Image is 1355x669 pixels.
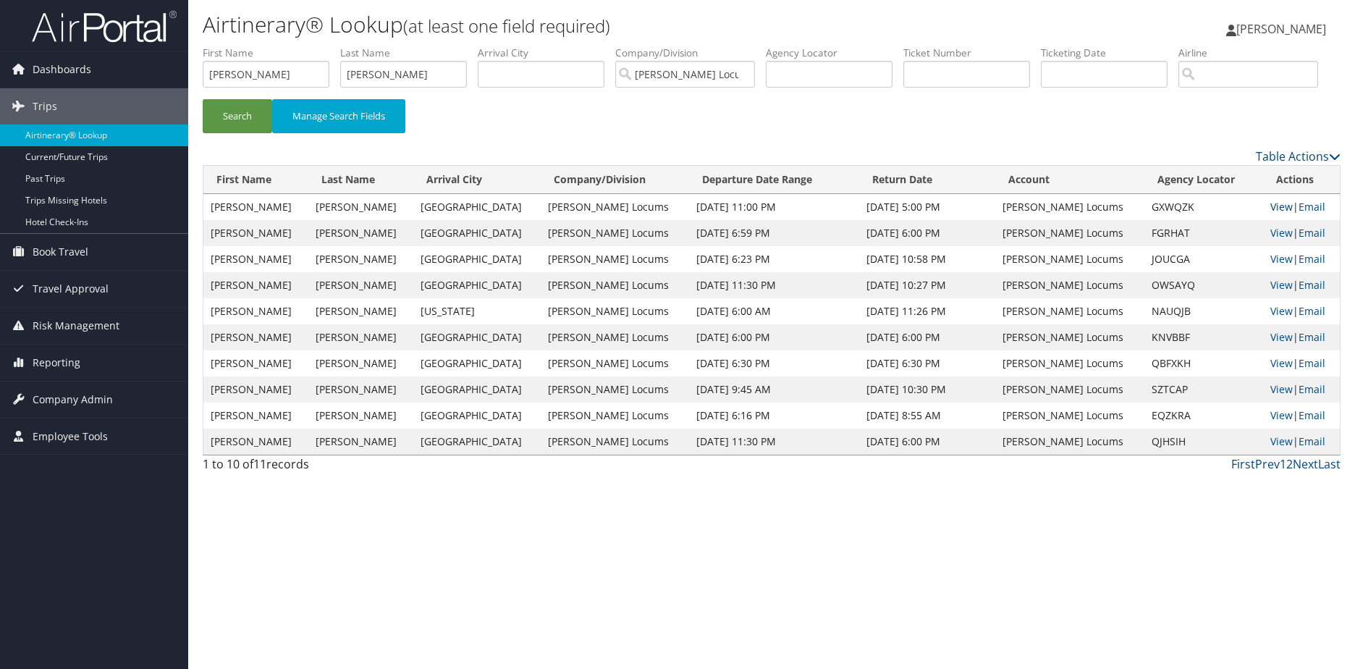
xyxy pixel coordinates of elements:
[1226,7,1341,51] a: [PERSON_NAME]
[413,220,541,246] td: [GEOGRAPHIC_DATA]
[203,220,308,246] td: [PERSON_NAME]
[1270,304,1293,318] a: View
[995,350,1144,376] td: [PERSON_NAME] Locums
[403,14,610,38] small: (at least one field required)
[1270,330,1293,344] a: View
[308,350,413,376] td: [PERSON_NAME]
[1256,148,1341,164] a: Table Actions
[33,51,91,88] span: Dashboards
[203,376,308,403] td: [PERSON_NAME]
[1299,434,1325,448] a: Email
[308,220,413,246] td: [PERSON_NAME]
[995,166,1144,194] th: Account: activate to sort column ascending
[413,429,541,455] td: [GEOGRAPHIC_DATA]
[1299,356,1325,370] a: Email
[33,418,108,455] span: Employee Tools
[859,429,995,455] td: [DATE] 6:00 PM
[203,194,308,220] td: [PERSON_NAME]
[541,246,689,272] td: [PERSON_NAME] Locums
[413,403,541,429] td: [GEOGRAPHIC_DATA]
[689,324,859,350] td: [DATE] 6:00 PM
[995,429,1144,455] td: [PERSON_NAME] Locums
[308,324,413,350] td: [PERSON_NAME]
[859,220,995,246] td: [DATE] 6:00 PM
[413,246,541,272] td: [GEOGRAPHIC_DATA]
[689,166,859,194] th: Departure Date Range: activate to sort column ascending
[1263,220,1340,246] td: |
[1255,456,1280,472] a: Prev
[689,350,859,376] td: [DATE] 6:30 PM
[541,194,689,220] td: [PERSON_NAME] Locums
[1293,456,1318,472] a: Next
[1144,194,1264,220] td: GXWQZK
[413,376,541,403] td: [GEOGRAPHIC_DATA]
[203,46,340,60] label: First Name
[203,403,308,429] td: [PERSON_NAME]
[1041,46,1178,60] label: Ticketing Date
[478,46,615,60] label: Arrival City
[541,429,689,455] td: [PERSON_NAME] Locums
[33,308,119,344] span: Risk Management
[203,429,308,455] td: [PERSON_NAME]
[1270,200,1293,214] a: View
[203,99,272,133] button: Search
[541,166,689,194] th: Company/Division
[689,246,859,272] td: [DATE] 6:23 PM
[1231,456,1255,472] a: First
[1144,403,1264,429] td: EQZKRA
[413,298,541,324] td: [US_STATE]
[308,298,413,324] td: [PERSON_NAME]
[1299,200,1325,214] a: Email
[859,376,995,403] td: [DATE] 10:30 PM
[766,46,903,60] label: Agency Locator
[308,403,413,429] td: [PERSON_NAME]
[253,456,266,472] span: 11
[33,271,109,307] span: Travel Approval
[308,166,413,194] th: Last Name: activate to sort column ascending
[203,350,308,376] td: [PERSON_NAME]
[1286,456,1293,472] a: 2
[308,194,413,220] td: [PERSON_NAME]
[859,194,995,220] td: [DATE] 5:00 PM
[203,246,308,272] td: [PERSON_NAME]
[1299,330,1325,344] a: Email
[1299,304,1325,318] a: Email
[689,298,859,324] td: [DATE] 6:00 AM
[413,324,541,350] td: [GEOGRAPHIC_DATA]
[995,403,1144,429] td: [PERSON_NAME] Locums
[1144,272,1264,298] td: OWSAYQ
[541,350,689,376] td: [PERSON_NAME] Locums
[1263,194,1340,220] td: |
[1263,350,1340,376] td: |
[33,382,113,418] span: Company Admin
[340,46,478,60] label: Last Name
[1178,46,1329,60] label: Airline
[1299,382,1325,396] a: Email
[541,376,689,403] td: [PERSON_NAME] Locums
[541,324,689,350] td: [PERSON_NAME] Locums
[1144,246,1264,272] td: JOUCGA
[1280,456,1286,472] a: 1
[1270,226,1293,240] a: View
[1299,278,1325,292] a: Email
[1263,246,1340,272] td: |
[1263,272,1340,298] td: |
[541,272,689,298] td: [PERSON_NAME] Locums
[203,324,308,350] td: [PERSON_NAME]
[1270,356,1293,370] a: View
[859,246,995,272] td: [DATE] 10:58 PM
[995,272,1144,298] td: [PERSON_NAME] Locums
[203,9,961,40] h1: Airtinerary® Lookup
[203,272,308,298] td: [PERSON_NAME]
[995,298,1144,324] td: [PERSON_NAME] Locums
[859,350,995,376] td: [DATE] 6:30 PM
[413,194,541,220] td: [GEOGRAPHIC_DATA]
[689,403,859,429] td: [DATE] 6:16 PM
[33,234,88,270] span: Book Travel
[1263,376,1340,403] td: |
[1270,252,1293,266] a: View
[689,376,859,403] td: [DATE] 9:45 AM
[689,429,859,455] td: [DATE] 11:30 PM
[1299,252,1325,266] a: Email
[32,9,177,43] img: airportal-logo.png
